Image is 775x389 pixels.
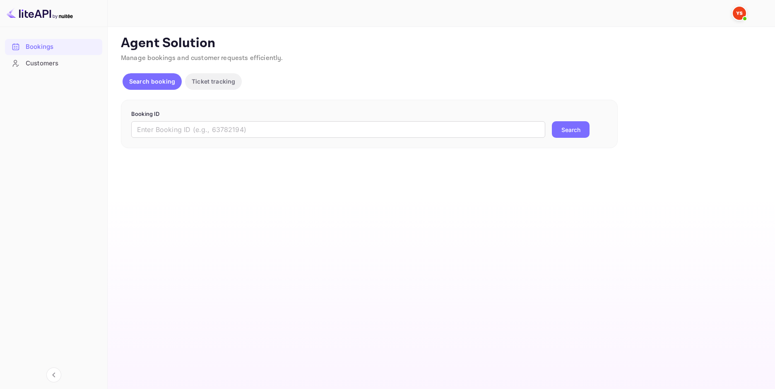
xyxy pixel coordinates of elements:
div: Customers [26,59,98,68]
p: Agent Solution [121,35,760,52]
span: Manage bookings and customer requests efficiently. [121,54,283,62]
div: Bookings [5,39,102,55]
div: Customers [5,55,102,72]
button: Search [552,121,590,138]
p: Search booking [129,77,175,86]
p: Booking ID [131,110,607,118]
p: Ticket tracking [192,77,235,86]
button: Collapse navigation [46,367,61,382]
a: Bookings [5,39,102,54]
img: LiteAPI logo [7,7,73,20]
div: Bookings [26,42,98,52]
img: Yandex Support [733,7,746,20]
input: Enter Booking ID (e.g., 63782194) [131,121,545,138]
a: Customers [5,55,102,71]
